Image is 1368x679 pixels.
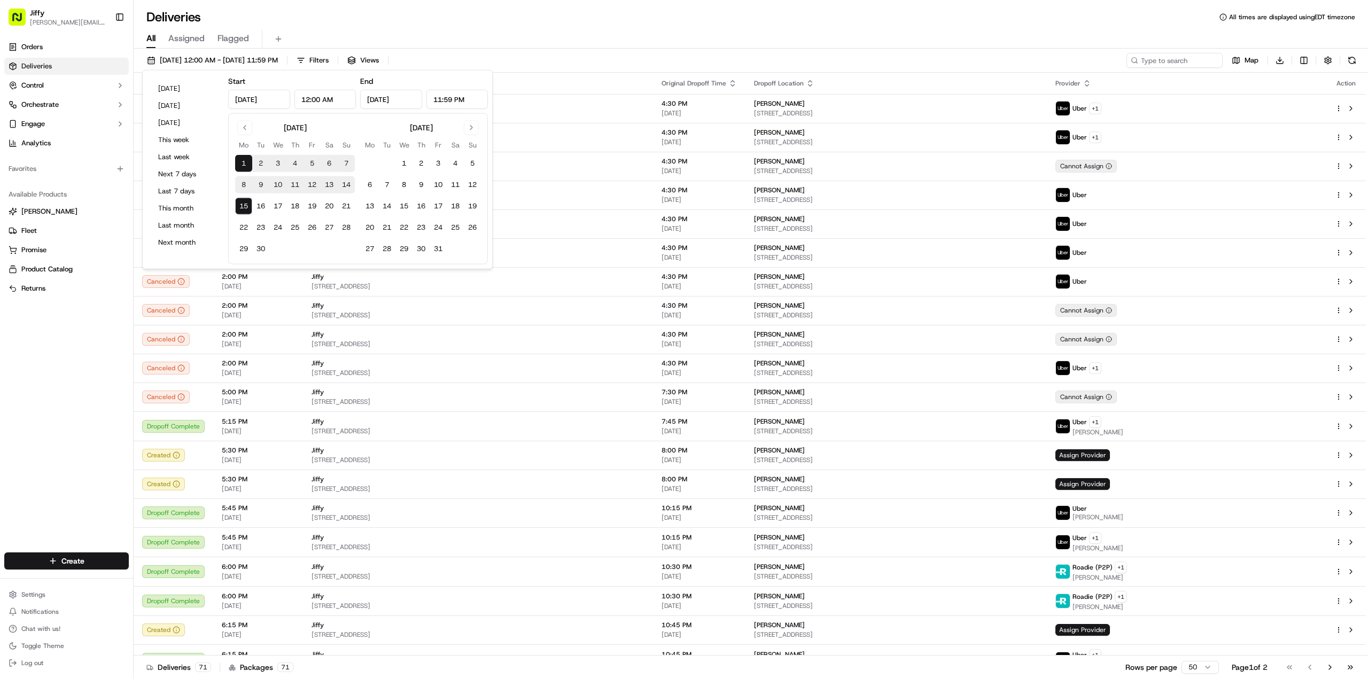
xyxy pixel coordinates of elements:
span: [STREET_ADDRESS] [754,224,1038,233]
button: 12 [304,176,321,193]
button: Cannot Assign [1055,333,1117,346]
span: 4:30 PM [662,99,737,108]
th: Thursday [413,139,430,151]
button: 25 [286,219,304,236]
button: 29 [395,240,413,257]
button: 23 [252,219,269,236]
span: [DATE] [222,369,294,377]
span: 5:00 PM [222,388,294,396]
span: Flagged [217,32,249,45]
span: [DATE] [222,282,294,291]
img: roadie-logo-v2.jpg [1056,565,1070,579]
span: 2:00 PM [222,272,294,281]
button: 15 [395,198,413,215]
button: 26 [464,219,481,236]
span: [STREET_ADDRESS] [312,282,644,291]
a: Powered byPylon [75,180,129,189]
button: Start new chat [182,105,195,118]
button: 31 [430,240,447,257]
span: [PERSON_NAME] [754,99,805,108]
th: Wednesday [395,139,413,151]
label: Start [228,76,245,86]
button: 3 [430,155,447,172]
span: Dropoff Location [754,79,804,88]
span: [STREET_ADDRESS] [312,397,644,406]
img: uber-new-logo.jpeg [1056,102,1070,115]
span: Jiffy [312,301,324,310]
button: 12 [464,176,481,193]
button: [PERSON_NAME] [4,203,129,220]
button: 30 [413,240,430,257]
button: 20 [361,219,378,236]
a: Returns [9,284,125,293]
a: Fleet [9,226,125,236]
span: [DATE] [662,109,737,118]
button: 14 [338,176,355,193]
span: [DATE] [222,427,294,435]
label: End [360,76,373,86]
span: Knowledge Base [21,154,82,165]
div: Canceled [142,275,190,288]
span: [PERSON_NAME] [754,359,805,368]
span: [DATE] [662,311,737,319]
span: [DATE] [222,340,294,348]
img: uber-new-logo.jpeg [1056,130,1070,144]
span: [STREET_ADDRESS] [312,369,644,377]
span: [DATE] [662,369,737,377]
button: Last month [153,218,217,233]
button: 13 [361,198,378,215]
span: Original Dropoff Time [662,79,726,88]
span: [PERSON_NAME] [754,157,805,166]
span: [STREET_ADDRESS] [754,282,1038,291]
span: 2:00 PM [222,359,294,368]
button: Created [142,478,185,490]
span: Fleet [21,226,37,236]
img: uber-new-logo.jpeg [1056,188,1070,202]
button: 10 [269,176,286,193]
span: [PERSON_NAME] [754,272,805,281]
a: Promise [9,245,125,255]
button: +1 [1089,649,1101,661]
span: [PERSON_NAME] [21,207,77,216]
span: Uber [1072,277,1087,286]
button: 27 [361,240,378,257]
input: Time [294,90,356,109]
span: Provider [1055,79,1081,88]
img: uber-new-logo.jpeg [1056,419,1070,433]
span: Orchestrate [21,100,59,110]
p: Welcome 👋 [11,42,195,59]
th: Friday [430,139,447,151]
button: 5 [464,155,481,172]
button: 3 [269,155,286,172]
button: 4 [447,155,464,172]
span: [PERSON_NAME] [754,301,805,310]
img: uber-new-logo.jpeg [1056,535,1070,549]
span: [PERSON_NAME] [754,215,805,223]
span: 4:30 PM [662,128,737,137]
span: Map [1245,56,1258,65]
button: Jiffy [30,7,44,18]
span: [STREET_ADDRESS] [312,427,644,435]
span: Engage [21,119,45,129]
button: +1 [1115,591,1127,603]
span: 4:30 PM [662,301,737,310]
span: [DATE] [222,311,294,319]
img: Nash [11,10,32,32]
button: +1 [1089,532,1101,544]
span: [STREET_ADDRESS] [754,167,1038,175]
img: uber-new-logo.jpeg [1056,652,1070,666]
button: Canceled [142,333,190,346]
button: Control [4,77,129,94]
div: Cannot Assign [1055,391,1117,403]
span: [DATE] 12:00 AM - [DATE] 11:59 PM [160,56,278,65]
button: 18 [447,198,464,215]
th: Monday [235,139,252,151]
button: Canceled [142,304,190,317]
button: Cannot Assign [1055,160,1117,173]
span: 7:30 PM [662,388,737,396]
span: [STREET_ADDRESS] [754,138,1038,146]
span: Views [360,56,379,65]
